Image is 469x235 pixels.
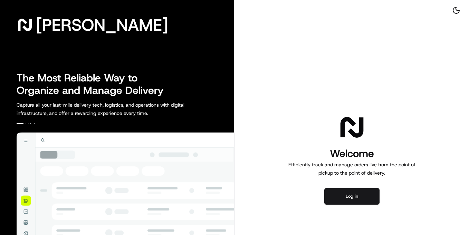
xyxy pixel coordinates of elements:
p: Efficiently track and manage orders live from the point of pickup to the point of delivery. [286,160,418,177]
p: Capture all your last-mile delivery tech, logistics, and operations with digital infrastructure, ... [17,101,216,117]
button: Log in [324,188,380,205]
h2: The Most Reliable Way to Organize and Manage Delivery [17,72,171,97]
h1: Welcome [286,147,418,160]
span: [PERSON_NAME] [36,18,168,32]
